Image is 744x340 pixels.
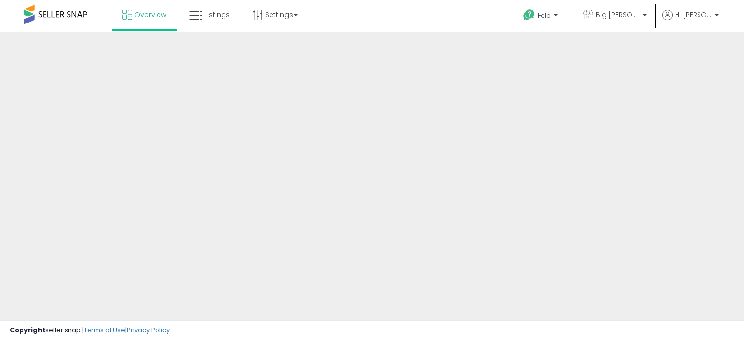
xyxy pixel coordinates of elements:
[523,9,535,21] i: Get Help
[10,325,45,335] strong: Copyright
[84,325,125,335] a: Terms of Use
[127,325,170,335] a: Privacy Policy
[10,326,170,335] div: seller snap | |
[675,10,712,20] span: Hi [PERSON_NAME]
[596,10,640,20] span: Big [PERSON_NAME]
[204,10,230,20] span: Listings
[135,10,166,20] span: Overview
[538,11,551,20] span: Help
[516,1,567,32] a: Help
[662,10,719,32] a: Hi [PERSON_NAME]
